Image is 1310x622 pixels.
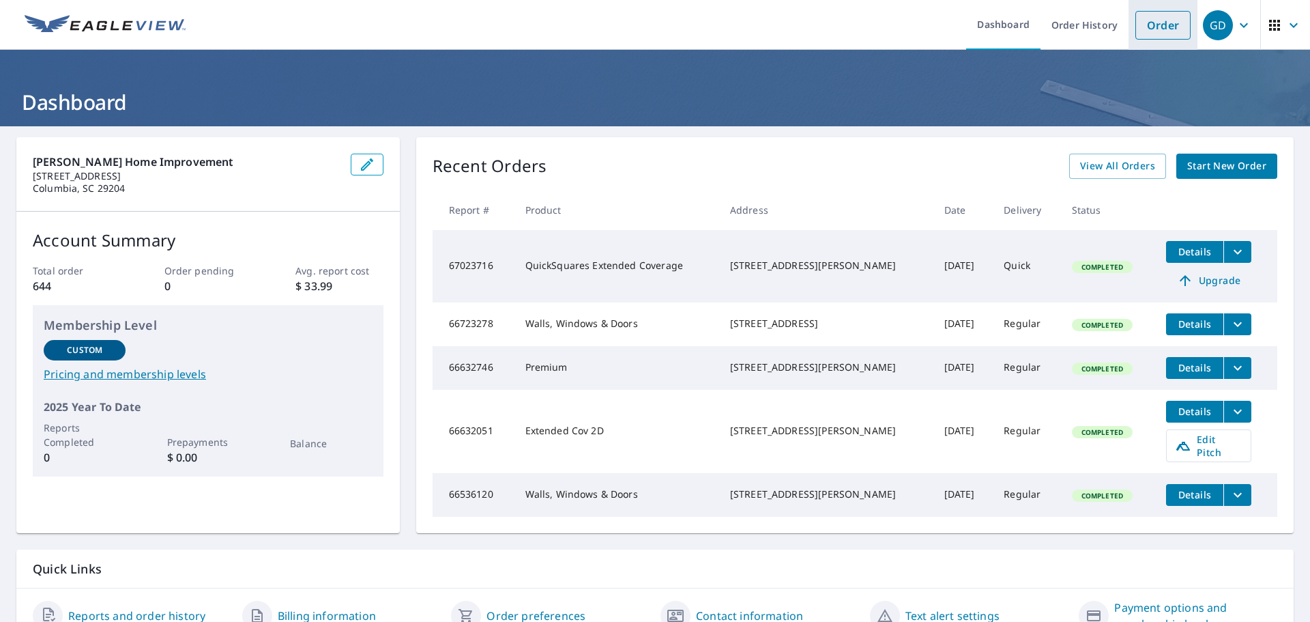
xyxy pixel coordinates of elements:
th: Report # [433,190,514,230]
td: Walls, Windows & Doors [514,473,719,517]
td: 66536120 [433,473,514,517]
img: EV Logo [25,15,186,36]
p: Membership Level [44,316,373,335]
th: Product [514,190,719,230]
span: Edit Pitch [1175,433,1242,459]
a: Pricing and membership levels [44,366,373,382]
button: filesDropdownBtn-66723278 [1223,313,1251,335]
a: Start New Order [1176,154,1277,179]
td: [DATE] [933,230,993,302]
span: Completed [1073,262,1131,272]
a: View All Orders [1069,154,1166,179]
span: Details [1174,245,1215,258]
span: Upgrade [1174,272,1243,289]
div: [STREET_ADDRESS] [730,317,922,330]
div: GD [1203,10,1233,40]
p: Account Summary [33,228,383,253]
p: Reports Completed [44,421,126,449]
td: 67023716 [433,230,514,302]
p: Total order [33,264,120,278]
div: [STREET_ADDRESS][PERSON_NAME] [730,487,922,501]
th: Address [719,190,933,230]
th: Delivery [993,190,1060,230]
span: Start New Order [1187,158,1266,175]
td: Regular [993,302,1060,346]
p: Columbia, SC 29204 [33,182,340,195]
button: detailsBtn-67023716 [1166,241,1223,263]
button: detailsBtn-66536120 [1166,484,1223,506]
p: Recent Orders [433,154,547,179]
a: Upgrade [1166,270,1251,292]
td: 66723278 [433,302,514,346]
td: Extended Cov 2D [514,390,719,473]
th: Status [1061,190,1155,230]
p: 0 [44,449,126,466]
a: Order [1135,11,1191,40]
td: Premium [514,346,719,390]
a: Edit Pitch [1166,429,1251,462]
button: filesDropdownBtn-66632746 [1223,357,1251,379]
button: detailsBtn-66632051 [1166,401,1223,423]
p: 2025 Year To Date [44,399,373,415]
td: [DATE] [933,473,993,517]
h1: Dashboard [16,88,1294,116]
button: detailsBtn-66723278 [1166,313,1223,335]
p: 644 [33,278,120,294]
button: filesDropdownBtn-66632051 [1223,401,1251,423]
span: Details [1174,488,1215,501]
p: Quick Links [33,561,1277,578]
td: Regular [993,473,1060,517]
p: Custom [67,344,102,356]
td: [DATE] [933,390,993,473]
p: Balance [290,436,372,451]
span: Completed [1073,491,1131,500]
span: View All Orders [1080,158,1155,175]
button: filesDropdownBtn-67023716 [1223,241,1251,263]
div: [STREET_ADDRESS][PERSON_NAME] [730,259,922,272]
p: $ 33.99 [295,278,383,294]
p: Avg. report cost [295,264,383,278]
td: Quick [993,230,1060,302]
span: Details [1174,361,1215,374]
td: Walls, Windows & Doors [514,302,719,346]
button: detailsBtn-66632746 [1166,357,1223,379]
p: 0 [164,278,252,294]
p: Order pending [164,264,252,278]
p: $ 0.00 [167,449,249,466]
td: Regular [993,390,1060,473]
div: [STREET_ADDRESS][PERSON_NAME] [730,361,922,374]
p: Prepayments [167,435,249,449]
button: filesDropdownBtn-66536120 [1223,484,1251,506]
td: 66632051 [433,390,514,473]
span: Details [1174,405,1215,418]
td: [DATE] [933,346,993,390]
td: QuickSquares Extended Coverage [514,230,719,302]
p: [STREET_ADDRESS] [33,170,340,182]
td: Regular [993,346,1060,390]
span: Details [1174,317,1215,330]
span: Completed [1073,364,1131,373]
td: [DATE] [933,302,993,346]
div: [STREET_ADDRESS][PERSON_NAME] [730,424,922,438]
span: Completed [1073,427,1131,437]
td: 66632746 [433,346,514,390]
p: [PERSON_NAME] Home Improvement [33,154,340,170]
span: Completed [1073,320,1131,330]
th: Date [933,190,993,230]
